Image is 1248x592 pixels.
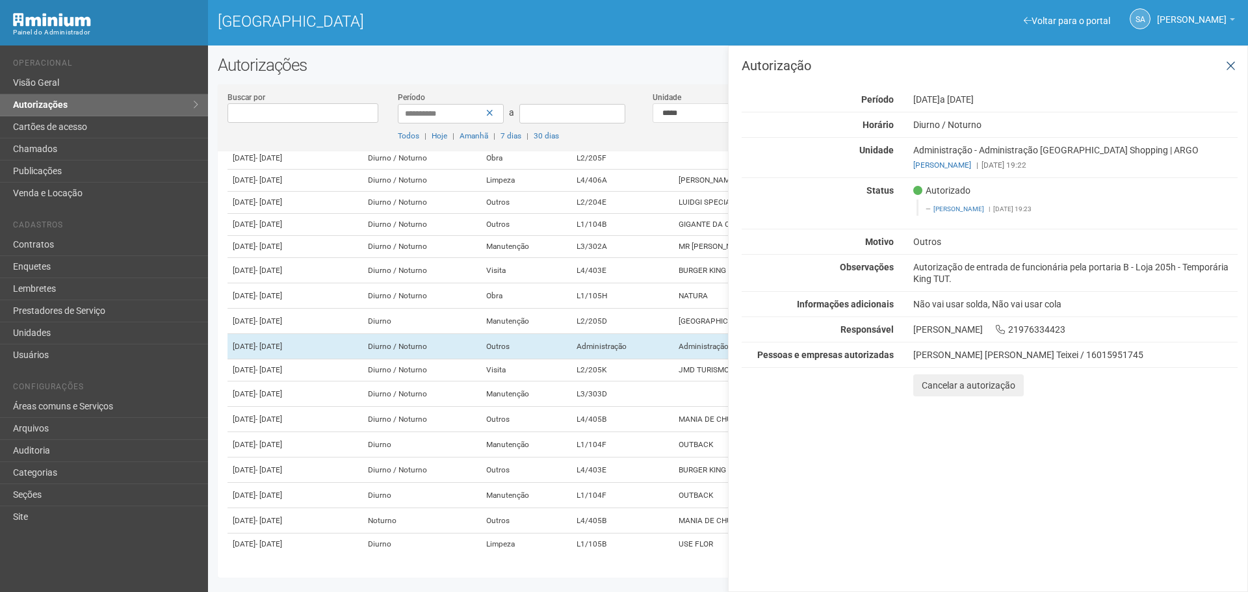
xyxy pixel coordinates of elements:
[509,107,514,118] span: a
[481,508,571,534] td: Outros
[913,159,1238,171] div: [DATE] 19:22
[673,457,949,483] td: BURGER KING
[481,457,571,483] td: Outros
[255,242,282,251] span: - [DATE]
[227,381,363,407] td: [DATE]
[227,432,363,457] td: [DATE]
[571,214,674,236] td: L1/104B
[571,508,674,534] td: L4/405B
[1130,8,1150,29] a: SA
[363,258,480,283] td: Diurno / Noturno
[861,94,894,105] strong: Período
[1157,2,1227,25] span: Silvio Anjos
[673,258,949,283] td: BURGER KING
[866,185,894,196] strong: Status
[863,120,894,130] strong: Horário
[227,309,363,334] td: [DATE]
[255,266,282,275] span: - [DATE]
[571,457,674,483] td: L4/403E
[255,389,282,398] span: - [DATE]
[363,407,480,432] td: Diurno / Noturno
[571,309,674,334] td: L2/205D
[227,148,363,170] td: [DATE]
[500,131,521,140] a: 7 dias
[227,258,363,283] td: [DATE]
[673,359,949,381] td: JMD TURISMO
[363,508,480,534] td: Noturno
[218,13,718,30] h1: [GEOGRAPHIC_DATA]
[859,145,894,155] strong: Unidade
[976,161,978,170] span: |
[926,205,1230,214] footer: [DATE] 19:23
[481,170,571,192] td: Limpeza
[481,407,571,432] td: Outros
[673,407,949,432] td: MANIA DE CHURRASCO
[227,534,363,556] td: [DATE]
[571,334,674,359] td: Administração
[481,334,571,359] td: Outros
[865,237,894,247] strong: Motivo
[255,491,282,500] span: - [DATE]
[571,236,674,258] td: L3/302A
[218,55,1238,75] h2: Autorizações
[227,407,363,432] td: [DATE]
[363,283,480,309] td: Diurno / Noturno
[481,214,571,236] td: Outros
[1024,16,1110,26] a: Voltar para o portal
[913,185,970,196] span: Autorizado
[571,148,674,170] td: L2/205F
[673,170,949,192] td: [PERSON_NAME]'S
[903,298,1247,310] div: Não vai usar solda, Não vai usar cola
[255,365,282,374] span: - [DATE]
[13,13,91,27] img: Minium
[227,457,363,483] td: [DATE]
[571,381,674,407] td: L3/303D
[571,483,674,508] td: L1/104F
[673,483,949,508] td: OUTBACK
[481,359,571,381] td: Visita
[255,291,282,300] span: - [DATE]
[255,153,282,162] span: - [DATE]
[534,131,559,140] a: 30 dias
[933,205,984,212] a: [PERSON_NAME]
[227,359,363,381] td: [DATE]
[255,440,282,449] span: - [DATE]
[571,534,674,556] td: L1/105B
[227,170,363,192] td: [DATE]
[363,483,480,508] td: Diurno
[255,539,282,548] span: - [DATE]
[460,131,488,140] a: Amanhã
[571,170,674,192] td: L4/406A
[526,131,528,140] span: |
[255,198,282,207] span: - [DATE]
[903,261,1247,285] div: Autorização de entrada de funcionária pela portaria B - Loja 205h - Temporária King TUT.
[481,432,571,457] td: Manutenção
[481,258,571,283] td: Visita
[903,236,1247,248] div: Outros
[913,349,1238,361] div: [PERSON_NAME] [PERSON_NAME] Teixei / 16015951745
[363,148,480,170] td: Diurno / Noturno
[653,92,681,103] label: Unidade
[673,334,949,359] td: Administração [GEOGRAPHIC_DATA] | ARGO
[363,334,480,359] td: Diurno / Noturno
[940,94,974,105] span: a [DATE]
[673,534,949,556] td: USE FLOR
[363,432,480,457] td: Diurno
[673,236,949,258] td: MR [PERSON_NAME]
[742,59,1238,72] h3: Autorização
[255,415,282,424] span: - [DATE]
[989,205,990,212] span: |
[227,334,363,359] td: [DATE]
[432,131,447,140] a: Hoje
[424,131,426,140] span: |
[398,92,425,103] label: Período
[913,374,1024,396] button: Cancelar a autorização
[840,262,894,272] strong: Observações
[840,324,894,335] strong: Responsável
[903,324,1247,335] div: [PERSON_NAME] 21976334423
[481,236,571,258] td: Manutenção
[363,359,480,381] td: Diurno / Noturno
[363,381,480,407] td: Diurno / Noturno
[571,432,674,457] td: L1/104F
[673,508,949,534] td: MANIA DE CHURRASCO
